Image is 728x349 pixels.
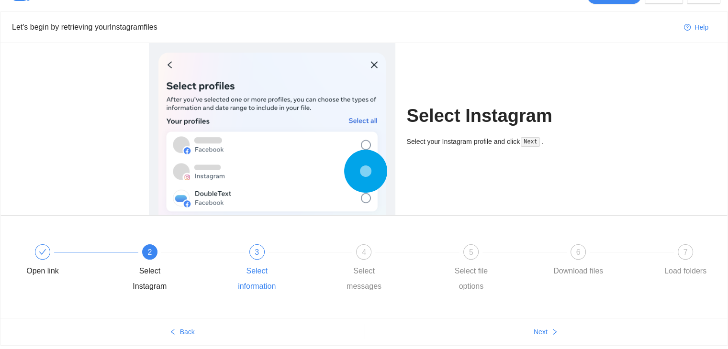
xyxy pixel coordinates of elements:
[12,21,676,33] div: Let's begin by retrieving your Instagram files
[553,263,603,279] div: Download files
[229,244,336,294] div: 3Select information
[469,248,473,256] span: 5
[362,248,366,256] span: 4
[255,248,259,256] span: 3
[122,263,178,294] div: Select Instagram
[180,327,195,337] span: Back
[169,328,176,336] span: left
[443,263,499,294] div: Select file options
[336,244,443,294] div: 4Select messages
[550,244,658,279] div: 6Download files
[658,244,713,279] div: 7Load folders
[407,105,580,127] h1: Select Instagram
[684,24,691,32] span: question-circle
[576,248,581,256] span: 6
[664,263,706,279] div: Load folders
[521,137,540,147] code: Next
[0,324,364,339] button: leftBack
[39,248,46,256] span: check
[676,20,716,35] button: question-circleHelp
[229,263,285,294] div: Select information
[694,22,708,33] span: Help
[147,248,152,256] span: 2
[551,328,558,336] span: right
[534,327,548,337] span: Next
[443,244,550,294] div: 5Select file options
[122,244,229,294] div: 2Select Instagram
[683,248,688,256] span: 7
[336,263,392,294] div: Select messages
[364,324,728,339] button: Nextright
[26,263,59,279] div: Open link
[407,136,580,147] div: Select your Instagram profile and click .
[15,244,122,279] div: Open link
